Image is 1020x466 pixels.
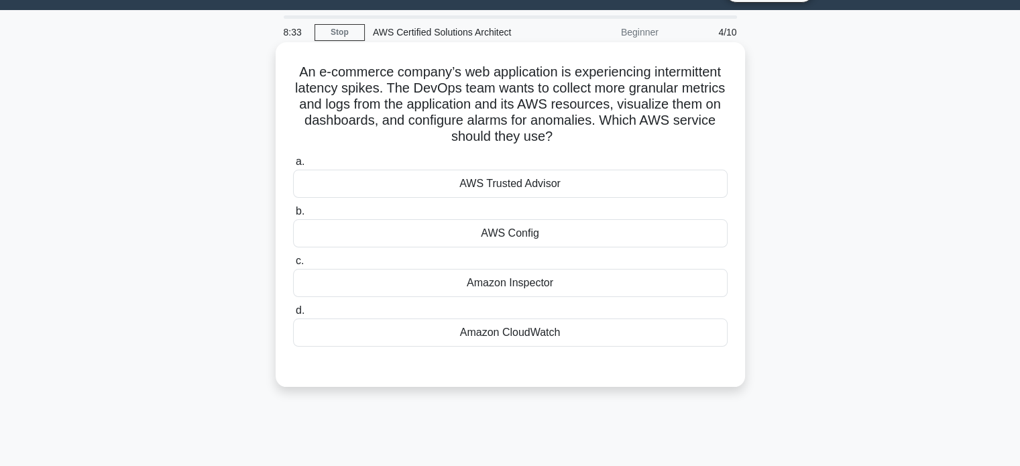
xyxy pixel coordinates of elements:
span: b. [296,205,304,217]
div: AWS Certified Solutions Architect [365,19,549,46]
div: Amazon CloudWatch [293,318,728,347]
div: Beginner [549,19,667,46]
div: AWS Trusted Advisor [293,170,728,198]
span: d. [296,304,304,316]
div: 4/10 [667,19,745,46]
div: Amazon Inspector [293,269,728,297]
span: c. [296,255,304,266]
h5: An e-commerce company’s web application is experiencing intermittent latency spikes. The DevOps t... [292,64,729,145]
span: a. [296,156,304,167]
div: 8:33 [276,19,315,46]
a: Stop [315,24,365,41]
div: AWS Config [293,219,728,247]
